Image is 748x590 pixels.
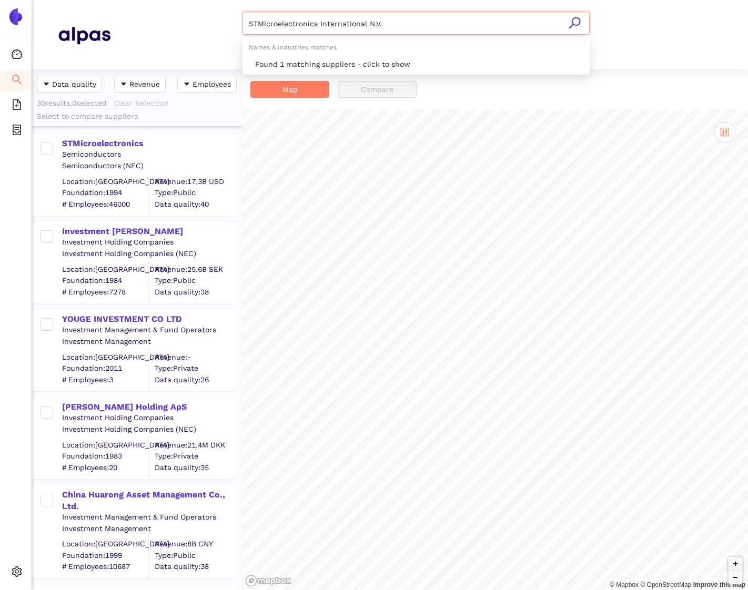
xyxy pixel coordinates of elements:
[62,489,235,513] div: China Huarong Asset Management Co., Ltd.
[12,70,22,91] span: search
[155,440,235,450] div: Revenue: 21.4M DKK
[62,138,235,149] div: STMicroelectronics
[37,99,107,107] span: 30 results, 0 selected
[62,512,235,523] div: Investment Management & Fund Operators
[155,562,235,572] span: Data quality: 38
[43,80,50,89] span: caret-down
[245,575,291,587] a: Mapbox logo
[129,78,160,90] span: Revenue
[255,58,583,70] div: Found 1 matching suppliers - click to show
[62,401,235,413] div: [PERSON_NAME] Holding ApS
[37,76,102,93] button: caret-downData quality
[62,523,235,534] div: Investment Management
[155,374,235,385] span: Data quality: 26
[58,22,110,48] img: Homepage
[62,264,148,274] div: Location: [GEOGRAPHIC_DATA]
[155,199,235,209] span: Data quality: 40
[62,413,235,423] div: Investment Holding Companies
[155,352,235,362] div: Revenue: -
[37,111,237,122] div: Select to compare suppliers
[155,462,235,473] span: Data quality: 35
[120,80,127,89] span: caret-down
[62,249,235,259] div: Investment Holding Companies (NEC)
[155,188,235,198] span: Type: Public
[62,550,148,561] span: Foundation: 1999
[729,571,742,584] button: Zoom out
[114,76,166,93] button: caret-downRevenue
[729,557,742,571] button: Zoom in
[62,440,148,450] div: Location: [GEOGRAPHIC_DATA]
[155,264,235,274] div: Revenue: 25.6B SEK
[12,563,22,584] span: setting
[113,95,176,111] button: Clear Selection
[720,127,730,137] span: control
[52,78,96,90] span: Data quality
[12,96,22,117] span: file-add
[250,81,329,98] button: Map
[155,550,235,561] span: Type: Public
[62,276,148,286] span: Foundation: 1984
[155,451,235,462] span: Type: Private
[62,199,148,209] span: # Employees: 46000
[177,76,237,93] button: caret-downEmployees
[155,287,235,297] span: Data quality: 38
[155,363,235,374] span: Type: Private
[282,84,298,95] span: Map
[62,337,235,347] div: Investment Management
[62,424,235,435] div: Investment Holding Companies (NEC)
[62,451,148,462] span: Foundation: 1983
[62,562,148,572] span: # Employees: 10687
[62,539,148,550] div: Location: [GEOGRAPHIC_DATA]
[62,352,148,362] div: Location: [GEOGRAPHIC_DATA]
[62,161,235,171] div: Semiconductors (NEC)
[62,176,148,187] div: Location: [GEOGRAPHIC_DATA]
[62,313,235,325] div: YOUGE INVESTMENT CO LTD
[242,39,590,56] div: Names & Industries matches
[62,188,148,198] span: Foundation: 1994
[155,276,235,286] span: Type: Public
[62,374,148,385] span: # Employees: 3
[62,363,148,374] span: Foundation: 2011
[193,78,231,90] span: Employees
[242,56,590,73] div: Found 1 matching suppliers - click to show
[155,176,235,187] div: Revenue: 17.3B USD
[62,462,148,473] span: # Employees: 20
[7,8,24,25] img: Logo
[12,121,22,142] span: container
[568,16,581,29] span: search
[62,287,148,297] span: # Employees: 7278
[62,226,235,237] div: Investment [PERSON_NAME]
[155,539,235,550] div: Revenue: 8B CNY
[242,109,748,590] canvas: Map
[62,237,235,248] div: Investment Holding Companies
[62,325,235,335] div: Investment Management & Fund Operators
[12,45,22,66] span: dashboard
[62,149,235,160] div: Semiconductors
[183,80,190,89] span: caret-down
